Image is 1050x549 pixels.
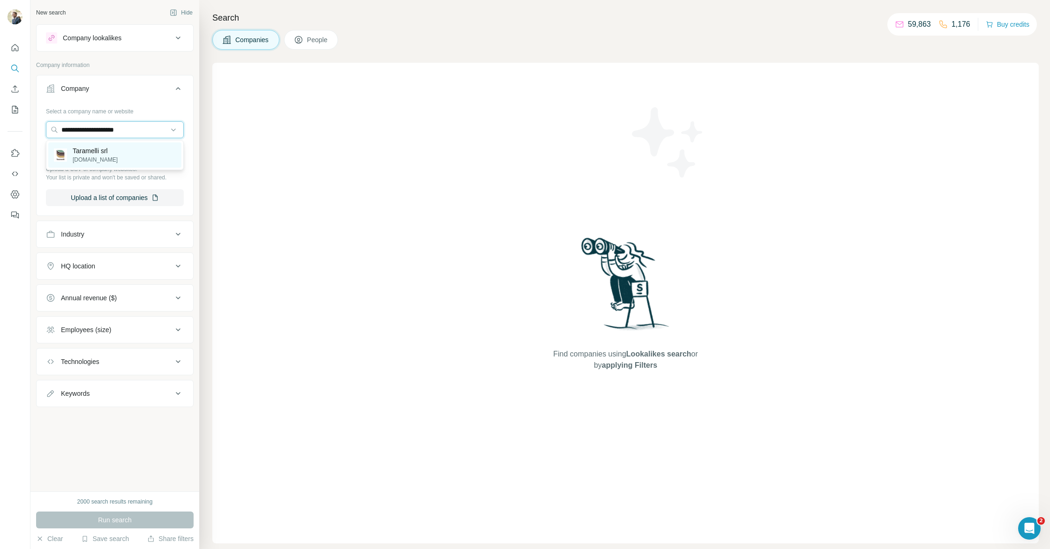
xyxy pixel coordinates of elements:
[235,35,270,45] span: Companies
[73,146,118,156] p: Taramelli srl
[36,8,66,17] div: New search
[952,19,970,30] p: 1,176
[986,18,1029,31] button: Buy credits
[36,61,194,69] p: Company information
[73,156,118,164] p: [DOMAIN_NAME]
[7,145,22,162] button: Use Surfe on LinkedIn
[81,534,129,543] button: Save search
[54,148,67,162] img: Taramelli srl
[37,382,193,405] button: Keywords
[37,350,193,373] button: Technologies
[61,325,111,334] div: Employees (size)
[37,27,193,49] button: Company lookalikes
[46,104,184,116] div: Select a company name or website
[46,173,184,182] p: Your list is private and won't be saved or shared.
[1018,517,1041,540] iframe: Intercom live chat
[626,100,710,185] img: Surfe Illustration - Stars
[147,534,194,543] button: Share filters
[36,534,63,543] button: Clear
[7,207,22,223] button: Feedback
[7,186,22,203] button: Dashboard
[7,39,22,56] button: Quick start
[602,361,657,369] span: applying Filters
[7,9,22,24] img: Avatar
[46,189,184,206] button: Upload a list of companies
[77,497,153,506] div: 2000 search results remaining
[37,255,193,277] button: HQ location
[7,165,22,182] button: Use Surfe API
[61,230,84,239] div: Industry
[577,235,675,340] img: Surfe Illustration - Woman searching with binoculars
[307,35,329,45] span: People
[37,319,193,341] button: Employees (size)
[908,19,931,30] p: 59,863
[1037,517,1045,525] span: 2
[63,33,121,43] div: Company lookalikes
[61,389,90,398] div: Keywords
[37,223,193,245] button: Industry
[61,293,117,303] div: Annual revenue ($)
[7,60,22,77] button: Search
[7,81,22,97] button: Enrich CSV
[61,357,99,366] div: Technologies
[212,11,1039,24] h4: Search
[626,350,691,358] span: Lookalikes search
[37,287,193,309] button: Annual revenue ($)
[163,6,199,20] button: Hide
[550,349,700,371] span: Find companies using or by
[37,77,193,104] button: Company
[7,101,22,118] button: My lists
[61,84,89,93] div: Company
[61,261,95,271] div: HQ location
